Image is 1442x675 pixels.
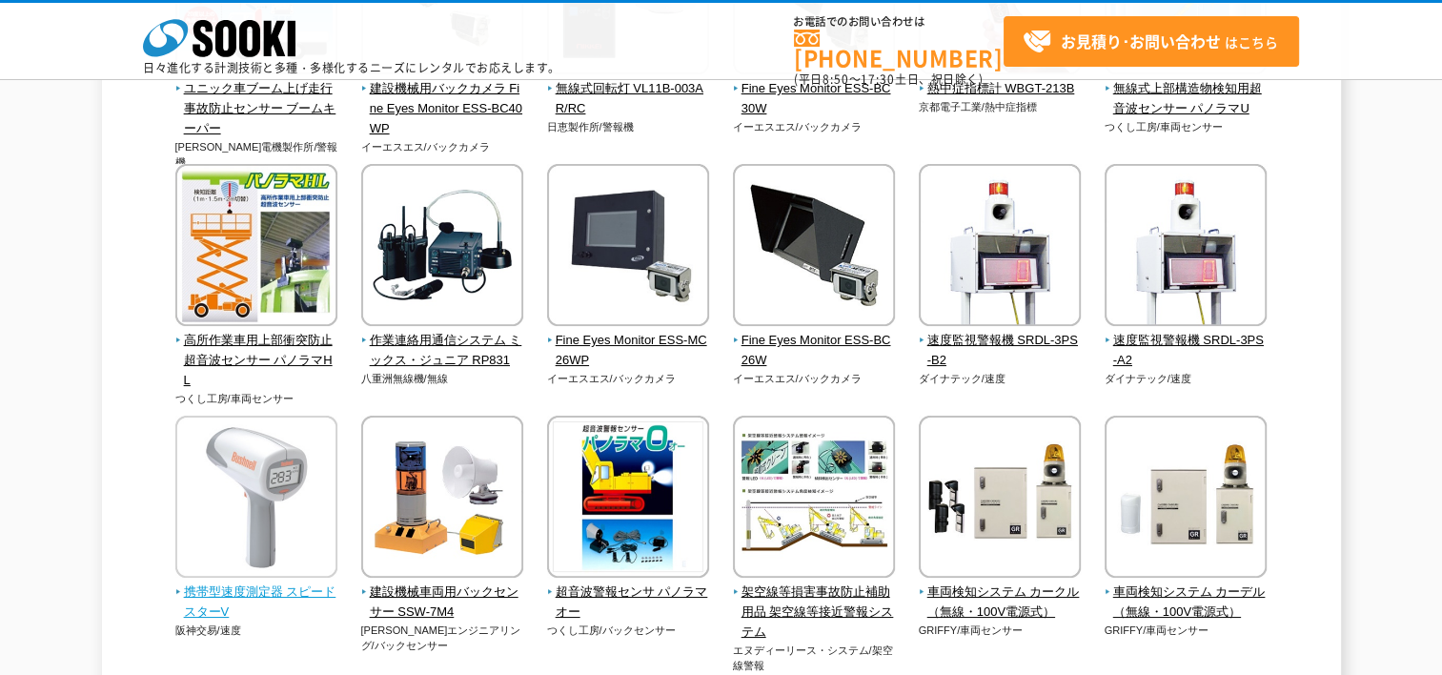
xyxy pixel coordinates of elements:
[175,164,337,331] img: 高所作業車用上部衝突防止超音波センサー パノラマHL
[1105,164,1267,331] img: 速度監視警報機 SRDL-3PS-A2
[547,61,710,118] a: 無線式回転灯 VL11B-003AR/RC
[175,313,338,390] a: 高所作業車用上部衝突防止超音波センサー パノラマHL
[733,79,896,119] span: Fine Eyes Monitor ESS-BC30W
[794,30,1004,69] a: [PHONE_NUMBER]
[919,564,1082,622] a: 車両検知システム カークル（無線・100V電源式）
[919,583,1082,623] span: 車両検知システム カークル（無線・100V電源式）
[919,371,1082,387] p: ダイナテック/速度
[361,416,523,583] img: 建設機械車両用バックセンサー SSW-7M4
[361,164,523,331] img: 作業連絡用通信システム ミックス・ジュニア RP831
[175,583,338,623] span: 携帯型速度測定器 スピードスターV
[547,564,710,622] a: 超音波警報センサ パノラマオー
[547,313,710,370] a: Fine Eyes Monitor ESS-MC26WP
[361,564,524,622] a: 建設機械車両用バックセンサー SSW-7M4
[1105,61,1268,118] a: 無線式上部構造物検知用超音波センサー パノラマU
[361,139,524,155] p: イーエスエス/バックカメラ
[547,416,709,583] img: 超音波警報センサ パノラマオー
[919,623,1082,639] p: GRIFFY/車両センサー
[1105,313,1268,370] a: 速度監視警報機 SRDL-3PS-A2
[1105,583,1268,623] span: 車両検知システム カーデル（無線・100V電源式）
[175,61,338,138] a: ユニック車ブーム上げ走行事故防止センサー ブームキーパー
[1105,371,1268,387] p: ダイナテック/速度
[733,331,896,371] span: Fine Eyes Monitor ESS-BC26W
[794,71,983,88] span: (平日 ～ 土日、祝日除く)
[1105,79,1268,119] span: 無線式上部構造物検知用超音波センサー パノラマU
[361,371,524,387] p: 八重洲無線機/無線
[733,583,896,642] span: 架空線等損害事故防止補助用品 架空線等接近警報システム
[1061,30,1221,52] strong: お見積り･お問い合わせ
[175,391,338,407] p: つくし工房/車両センサー
[919,331,1082,371] span: 速度監視警報機 SRDL-3PS-B2
[361,583,524,623] span: 建設機械車両用バックセンサー SSW-7M4
[547,119,710,135] p: 日恵製作所/警報機
[733,416,895,583] img: 架空線等損害事故防止補助用品 架空線等接近警報システム
[547,583,710,623] span: 超音波警報センサ パノラマオー
[361,79,524,138] span: 建設機械用バックカメラ Fine Eyes Monitor ESS-BC40WP
[175,331,338,390] span: 高所作業車用上部衝突防止超音波センサー パノラマHL
[919,164,1081,331] img: 速度監視警報機 SRDL-3PS-B2
[1023,28,1278,56] span: はこちら
[919,416,1081,583] img: 車両検知システム カークル（無線・100V電源式）
[733,119,896,135] p: イーエスエス/バックカメラ
[547,331,710,371] span: Fine Eyes Monitor ESS-MC26WP
[361,313,524,370] a: 作業連絡用通信システム ミックス・ジュニア RP831
[919,99,1082,115] p: 京都電子工業/熱中症指標
[1105,416,1267,583] img: 車両検知システム カーデル（無線・100V電源式）
[733,643,896,674] p: エヌディーリース・システム/架空線警報
[1105,119,1268,135] p: つくし工房/車両センサー
[175,139,338,171] p: [PERSON_NAME]電機製作所/警報機
[361,61,524,138] a: 建設機械用バックカメラ Fine Eyes Monitor ESS-BC40WP
[733,564,896,642] a: 架空線等損害事故防止補助用品 架空線等接近警報システム
[1105,564,1268,622] a: 車両検知システム カーデル（無線・100V電源式）
[547,79,710,119] span: 無線式回転灯 VL11B-003AR/RC
[794,16,1004,28] span: お電話でのお問い合わせは
[733,313,896,370] a: Fine Eyes Monitor ESS-BC26W
[919,313,1082,370] a: 速度監視警報機 SRDL-3PS-B2
[733,164,895,331] img: Fine Eyes Monitor ESS-BC26W
[733,61,896,118] a: Fine Eyes Monitor ESS-BC30W
[175,79,338,138] span: ユニック車ブーム上げ走行事故防止センサー ブームキーパー
[175,623,338,639] p: 阪神交易/速度
[175,416,337,583] img: 携帯型速度測定器 スピードスターV
[143,62,560,73] p: 日々進化する計測技術と多種・多様化するニーズにレンタルでお応えします。
[733,371,896,387] p: イーエスエス/バックカメラ
[861,71,895,88] span: 17:30
[1004,16,1299,67] a: お見積り･お問い合わせはこちら
[547,164,709,331] img: Fine Eyes Monitor ESS-MC26WP
[823,71,849,88] span: 8:50
[547,371,710,387] p: イーエスエス/バックカメラ
[1105,331,1268,371] span: 速度監視警報機 SRDL-3PS-A2
[547,623,710,639] p: つくし工房/バックセンサー
[361,623,524,654] p: [PERSON_NAME]エンジニアリング/バックセンサー
[1105,623,1268,639] p: GRIFFY/車両センサー
[175,564,338,622] a: 携帯型速度測定器 スピードスターV
[919,79,1082,99] span: 熱中症指標計 WBGT-213B
[361,331,524,371] span: 作業連絡用通信システム ミックス・ジュニア RP831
